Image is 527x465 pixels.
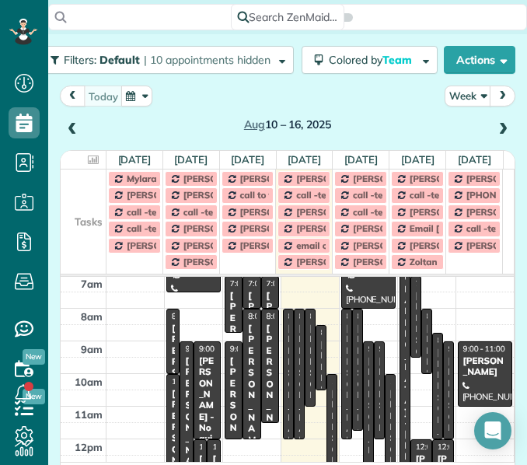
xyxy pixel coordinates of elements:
[267,278,304,288] span: 7:00 - 8:00
[23,349,45,365] span: New
[60,86,86,107] button: prev
[230,278,267,288] span: 7:00 - 8:45
[75,441,103,453] span: 12pm
[266,290,274,435] div: [PERSON_NAME]
[240,222,400,234] span: [PERSON_NAME] [PHONE_NUMBER]
[127,189,287,201] span: [PERSON_NAME] [PHONE_NUMBER]
[230,344,272,354] span: 9:00 - 12:00
[458,153,491,166] a: [DATE]
[127,173,163,184] span: Mylarasi
[172,376,214,386] span: 10:00 - 2:00
[427,311,469,321] span: 8:00 - 10:00
[296,189,378,201] span: call -text-email HA
[296,222,434,234] span: [PERSON_NAME] email and call
[410,189,491,201] span: call -text-email HA
[38,46,294,74] button: Filters: Default | 10 appointments hidden
[127,222,208,234] span: call -text-email HA
[288,311,330,321] span: 8:00 - 12:00
[81,310,103,323] span: 8am
[240,189,368,201] span: call to follow up on a monthly
[183,256,373,267] span: [PERSON_NAME] W [PHONE_NUMBER] call
[416,278,453,288] span: 7:00 - 9:30
[183,222,361,234] span: [PERSON_NAME]'[PERSON_NAME] CALL
[240,239,316,251] span: [PERSON_NAME]
[174,153,208,166] a: [DATE]
[183,173,344,184] span: [PERSON_NAME] [PHONE_NUMBER]
[183,239,259,251] span: [PERSON_NAME]
[358,311,400,321] span: 8:00 - 11:45
[99,53,141,67] span: Default
[445,86,491,107] button: Week
[199,442,241,452] span: 12:00 - 4:00
[288,153,321,166] a: [DATE]
[410,173,485,184] span: [PERSON_NAME]
[84,86,123,107] button: today
[332,376,374,386] span: 10:00 - 1:00
[353,256,496,267] span: [PERSON_NAME] call -text-email
[183,206,265,218] span: call -text-email HA
[462,355,508,378] div: [PERSON_NAME]
[353,206,435,218] span: call -text-email HA
[248,278,285,288] span: 7:00 - 8:00
[248,311,290,321] span: 8:00 - 12:00
[127,206,208,218] span: call -text-email HA
[64,53,96,67] span: Filters:
[390,376,432,386] span: 10:00 - 1:00
[353,239,513,251] span: [PERSON_NAME] [PHONE_NUMBER]
[448,344,490,354] span: 9:00 - 12:00
[321,327,363,337] span: 8:30 - 10:30
[296,239,420,251] span: email offer [PERSON_NAME]
[410,222,511,234] span: Email [PERSON_NAME]
[463,344,505,354] span: 9:00 - 11:00
[240,173,316,184] span: [PERSON_NAME]
[353,189,435,201] span: call -text-email HA
[296,256,372,267] span: [PERSON_NAME]
[212,442,254,452] span: 12:00 - 4:00
[344,153,378,166] a: [DATE]
[172,311,214,321] span: 8:00 - 10:00
[81,278,103,290] span: 7am
[296,173,372,184] span: [PERSON_NAME]
[474,412,511,449] div: Open Intercom Messenger
[444,46,515,74] button: Actions
[199,344,241,354] span: 9:00 - 12:00
[144,53,270,67] span: | 10 appointments hidden
[415,290,417,435] div: [PERSON_NAME]
[379,344,421,354] span: 9:00 - 12:00
[382,53,414,67] span: Team
[81,343,103,355] span: 9am
[410,239,485,251] span: [PERSON_NAME]
[438,335,480,345] span: 8:45 - 12:00
[353,222,428,234] span: [PERSON_NAME]
[347,311,389,321] span: 8:00 - 12:00
[401,153,435,166] a: [DATE]
[353,173,513,184] span: [PERSON_NAME] [PHONE_NUMBER]
[87,119,488,131] h2: 10 – 16, 2025
[240,206,316,218] span: [PERSON_NAME]
[244,117,265,131] span: Aug
[490,86,515,107] button: next
[310,311,352,321] span: 8:00 - 11:00
[127,239,202,251] span: [PERSON_NAME]
[75,408,103,421] span: 11am
[329,53,417,67] span: Colored by
[75,376,103,388] span: 10am
[231,153,264,166] a: [DATE]
[438,442,480,452] span: 12:00 - 2:00
[302,46,438,74] button: Colored byTeam
[368,344,406,354] span: 9:00 - 1:00
[416,442,458,452] span: 12:00 - 4:00
[118,153,152,166] a: [DATE]
[267,311,309,321] span: 8:00 - 11:30
[185,344,222,354] span: 9:00 - 1:15
[299,311,341,321] span: 8:00 - 12:00
[30,46,294,74] a: Filters: Default | 10 appointments hidden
